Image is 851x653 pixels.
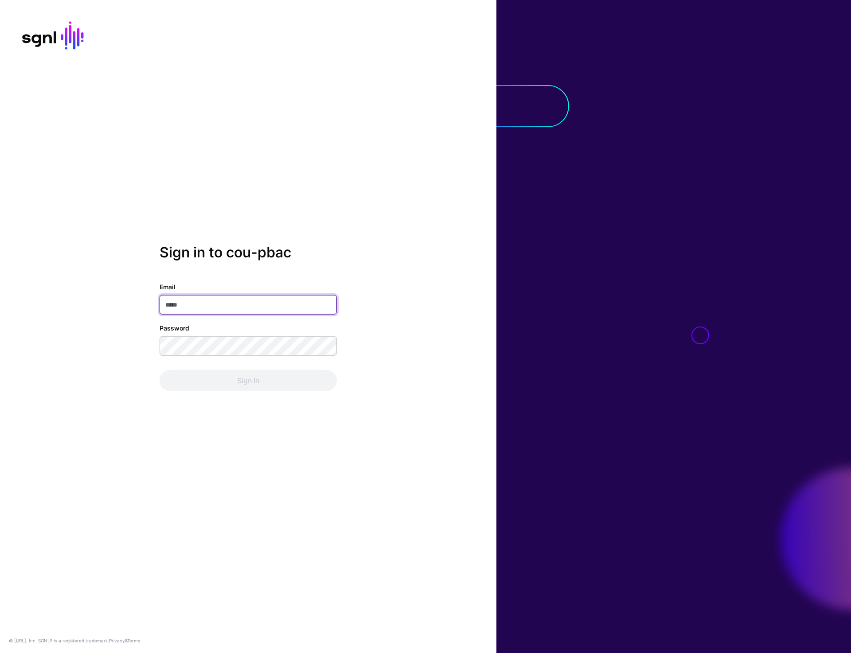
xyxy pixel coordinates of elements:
[160,244,337,261] h2: Sign in to cou-pbac
[160,282,176,292] label: Email
[160,323,189,333] label: Password
[9,637,140,644] div: © [URL], Inc. SGNL® is a registered trademark. &
[127,638,140,643] a: Terms
[109,638,125,643] a: Privacy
